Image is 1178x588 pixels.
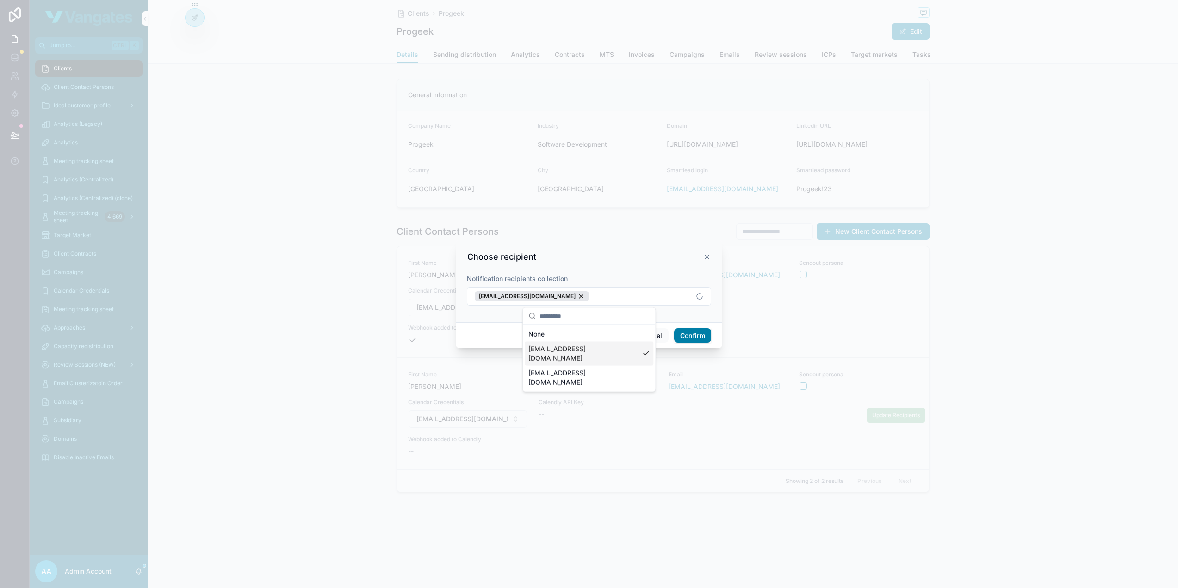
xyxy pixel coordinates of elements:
[528,344,639,363] span: [EMAIL_ADDRESS][DOMAIN_NAME]
[479,293,576,300] span: [EMAIL_ADDRESS][DOMAIN_NAME]
[523,325,655,391] div: Suggestions
[525,326,653,341] div: None
[467,287,711,306] button: Select Button
[528,368,639,387] span: [EMAIL_ADDRESS][DOMAIN_NAME]
[674,328,711,343] button: Confirm
[467,275,568,282] span: Notification recipients collection
[467,251,536,263] h3: Choose recipient
[475,291,589,301] button: Unselect 433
